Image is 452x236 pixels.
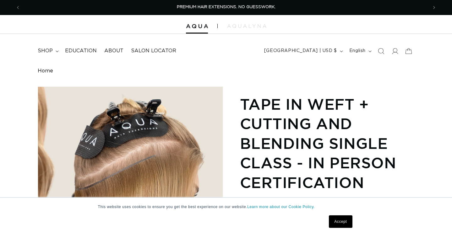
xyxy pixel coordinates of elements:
summary: shop [34,44,61,58]
a: Education [61,44,101,58]
span: English [349,48,366,54]
span: [GEOGRAPHIC_DATA] | USD $ [264,48,337,54]
span: Salon Locator [131,48,176,54]
button: Next announcement [427,2,441,13]
a: Home [38,68,53,74]
a: Learn more about our Cookie Policy. [247,205,315,209]
span: Education [65,48,97,54]
a: Salon Locator [127,44,180,58]
a: Accept [329,215,352,228]
img: Aqua Hair Extensions [186,24,208,29]
span: PREMIUM HAIR EXTENSIONS. NO GUESSWORK. [177,5,275,9]
a: About [101,44,127,58]
span: shop [38,48,53,54]
h1: Tape In Weft + Cutting and Blending Single Class - In Person Certification [240,94,414,192]
button: English [346,45,374,57]
nav: breadcrumbs [38,68,414,74]
img: aqualyna.com [227,24,266,28]
button: [GEOGRAPHIC_DATA] | USD $ [260,45,346,57]
summary: Search [374,44,388,58]
button: Previous announcement [11,2,25,13]
p: This website uses cookies to ensure you get the best experience on our website. [98,204,354,210]
span: About [104,48,123,54]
